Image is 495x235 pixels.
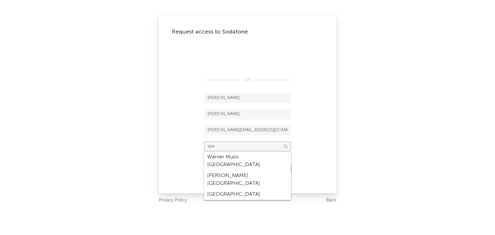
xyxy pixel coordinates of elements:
div: OR [204,76,291,84]
a: Privacy Policy [159,196,187,204]
a: Back [326,196,336,204]
input: First Name [204,93,291,103]
div: Request access to Sodatone [172,28,323,36]
div: [PERSON_NAME] [GEOGRAPHIC_DATA] [204,170,291,189]
input: Last Name [204,109,291,119]
input: Division [204,142,291,151]
div: Warner Music [GEOGRAPHIC_DATA] [204,152,291,170]
div: [GEOGRAPHIC_DATA] [204,189,291,200]
input: Email [204,126,291,135]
